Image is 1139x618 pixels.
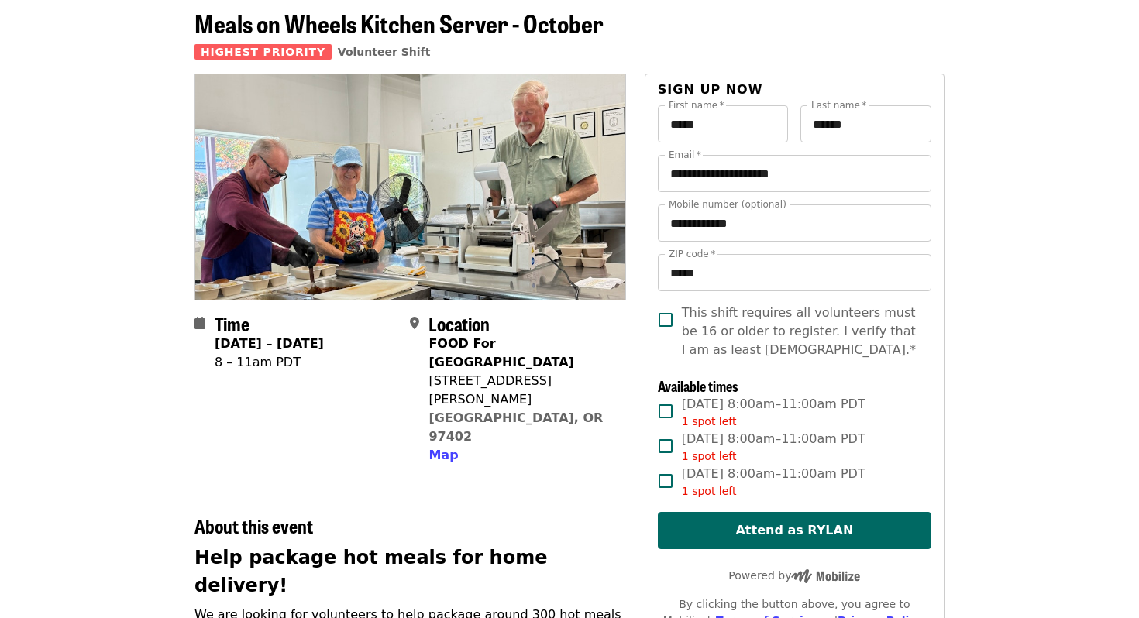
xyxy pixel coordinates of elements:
[215,353,324,372] div: 8 – 11am PDT
[669,101,724,110] label: First name
[194,512,313,539] span: About this event
[194,544,626,599] h2: Help package hot meals for home delivery!
[428,336,573,369] strong: FOOD For [GEOGRAPHIC_DATA]
[428,448,458,462] span: Map
[791,569,860,583] img: Powered by Mobilize
[410,316,419,331] i: map-marker-alt icon
[194,316,205,331] i: calendar icon
[428,310,490,337] span: Location
[194,5,604,41] span: Meals on Wheels Kitchen Server - October
[658,204,931,242] input: Mobile number (optional)
[682,485,737,497] span: 1 spot left
[658,155,931,192] input: Email
[658,512,931,549] button: Attend as RYLAN
[215,336,324,351] strong: [DATE] – [DATE]
[682,395,865,430] span: [DATE] 8:00am–11:00am PDT
[669,150,701,160] label: Email
[428,446,458,465] button: Map
[682,415,737,427] span: 1 spot left
[811,101,866,110] label: Last name
[194,44,332,60] span: Highest Priority
[658,82,763,97] span: Sign up now
[800,105,931,142] input: Last name
[215,310,249,337] span: Time
[669,200,786,209] label: Mobile number (optional)
[195,74,625,299] img: Meals on Wheels Kitchen Server - October organized by Food for Lane County
[658,254,931,291] input: ZIP code
[728,569,860,582] span: Powered by
[658,376,738,396] span: Available times
[428,372,613,409] div: [STREET_ADDRESS][PERSON_NAME]
[669,249,715,259] label: ZIP code
[682,465,865,500] span: [DATE] 8:00am–11:00am PDT
[428,410,603,444] a: [GEOGRAPHIC_DATA], OR 97402
[682,304,919,359] span: This shift requires all volunteers must be 16 or older to register. I verify that I am as least [...
[682,430,865,465] span: [DATE] 8:00am–11:00am PDT
[338,46,431,58] a: Volunteer Shift
[658,105,789,142] input: First name
[682,450,737,462] span: 1 spot left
